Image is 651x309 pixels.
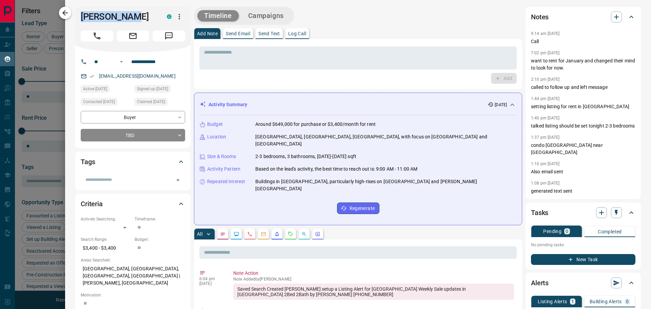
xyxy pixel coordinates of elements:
div: Criteria [81,196,185,212]
button: Open [173,175,183,185]
p: Budget [207,121,223,128]
button: Timeline [197,10,239,21]
h2: Notes [531,12,549,22]
svg: Opportunities [301,231,307,237]
p: Budget: [135,236,185,243]
p: [DATE] [495,102,507,108]
div: Fri Sep 12 2025 [81,98,131,108]
p: Areas Searched: [81,257,185,263]
button: New Task [531,254,635,265]
a: [EMAIL_ADDRESS][DOMAIN_NAME] [99,73,176,79]
svg: Notes [220,231,225,237]
p: Building Alerts [590,299,622,304]
p: 6:04 pm [199,276,223,281]
p: 9:14 am [DATE] [531,31,560,36]
h2: Tasks [531,207,548,218]
p: Activity Summary [209,101,247,108]
p: 1:44 pm [DATE] [531,96,560,101]
div: Tags [81,154,185,170]
p: 1:10 pm [DATE] [531,161,560,166]
div: Fri Sep 12 2025 [135,98,185,108]
p: Note Added by [PERSON_NAME] [233,277,514,282]
svg: Lead Browsing Activity [234,231,239,237]
div: Saved Search Created [PERSON_NAME] setup a Listing Alert for [GEOGRAPHIC_DATA] Weekly Sale update... [233,284,514,300]
p: Completed [598,229,622,234]
p: Send Email [226,31,250,36]
div: Notes [531,9,635,25]
svg: Email Verified [90,74,94,79]
p: Actively Searching: [81,216,131,222]
p: 1:08 pm [DATE] [531,181,560,186]
span: Claimed [DATE] [137,98,165,105]
p: Around $649,000 for purchase or $3,400/month for rent [255,121,376,128]
div: Fri Aug 15 2025 [135,85,185,95]
span: Active [DATE] [83,85,107,92]
p: Motivation: [81,292,185,298]
p: Location [207,133,226,140]
p: Buildings in [GEOGRAPHIC_DATA], particularly high-rises on [GEOGRAPHIC_DATA] and [PERSON_NAME][GE... [255,178,516,192]
p: [GEOGRAPHIC_DATA], [GEOGRAPHIC_DATA], [GEOGRAPHIC_DATA], with focus on [GEOGRAPHIC_DATA] and [GEO... [255,133,516,148]
p: Call [531,38,635,45]
p: 2:10 pm [DATE] [531,77,560,82]
p: Note Action [233,270,514,277]
div: Tasks [531,205,635,221]
p: Repeated Interest [207,178,245,185]
h2: Alerts [531,277,549,288]
p: 7:02 pm [DATE] [531,51,560,55]
p: 0 [626,299,629,304]
span: Email [117,31,149,41]
p: Activity Pattern [207,166,240,173]
svg: Requests [288,231,293,237]
p: Pending [543,229,561,234]
button: Regenerate [337,202,379,214]
button: Campaigns [241,10,291,21]
p: $3,400 - $3,400 [81,243,131,254]
div: Activity Summary[DATE] [200,98,516,111]
div: Buyer [81,111,185,123]
p: All [197,232,202,236]
div: Alerts [531,275,635,291]
p: [GEOGRAPHIC_DATA], [GEOGRAPHIC_DATA], [GEOGRAPHIC_DATA], [GEOGRAPHIC_DATA] | [PERSON_NAME], [GEOG... [81,263,185,289]
p: Timeframe: [135,216,185,222]
div: TBD [81,129,185,141]
h2: Tags [81,156,95,167]
p: generated text sent [531,188,635,195]
h1: [PERSON_NAME] [81,11,157,22]
p: want to rent for January and changed their mind to look for now. [531,57,635,72]
p: Also email sent [531,168,635,175]
p: Search Range: [81,236,131,243]
svg: Listing Alerts [274,231,280,237]
span: Signed up [DATE] [137,85,168,92]
p: [DATE] [199,281,223,286]
p: Log Call [288,31,306,36]
span: Message [153,31,185,41]
p: 1 [571,299,574,304]
span: Contacted [DATE] [83,98,115,105]
p: Listing Alerts [538,299,567,304]
p: called to follow up and left message [531,84,635,91]
p: 2-3 bedrooms, 3 bathrooms, [DATE]-[DATE] sqft [255,153,356,160]
button: Open [117,58,125,66]
p: Based on the lead's activity, the best time to reach out is: 9:00 AM - 11:00 AM [255,166,417,173]
svg: Agent Actions [315,231,320,237]
p: 1:37 pm [DATE] [531,135,560,140]
div: condos.ca [167,14,172,19]
p: Add Note [197,31,218,36]
p: 0 [566,229,568,234]
p: talked listing should be set tonight 2-3 bedrooms [531,122,635,130]
p: condo [GEOGRAPHIC_DATA] near [GEOGRAPHIC_DATA] [531,142,635,156]
span: Call [81,31,113,41]
p: No pending tasks [531,240,635,250]
p: setting listing for rent in [GEOGRAPHIC_DATA] [531,103,635,110]
p: Size & Rooms [207,153,236,160]
h2: Criteria [81,198,103,209]
p: Send Text [258,31,280,36]
svg: Emails [261,231,266,237]
div: Tue Sep 09 2025 [81,85,131,95]
p: 1:40 pm [DATE] [531,116,560,120]
svg: Calls [247,231,253,237]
